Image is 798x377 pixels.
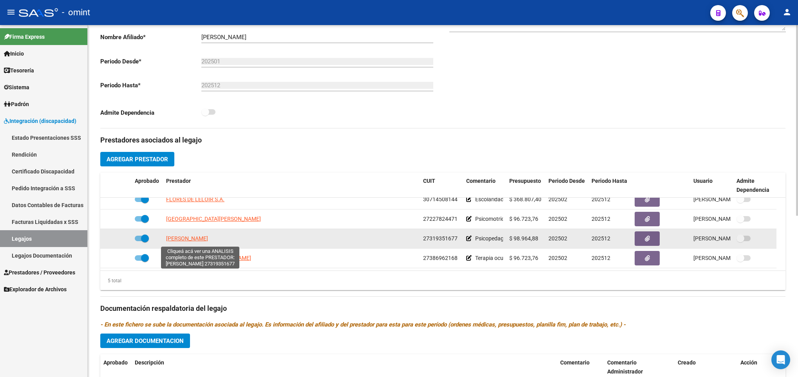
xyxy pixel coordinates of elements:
i: - En este fichero se sube la documentación asociada al legajo. Es información del afiliado y del ... [100,321,626,328]
span: - omint [62,4,90,21]
span: [GEOGRAPHIC_DATA][PERSON_NAME] [166,216,261,222]
span: Presupuesto [509,178,541,184]
p: Admite Dependencia [100,108,201,117]
span: Escolaridad Primaria Jornada Simple Cat. "A" [475,196,583,202]
datatable-header-cell: Presupuesto [506,173,545,198]
span: Periodo Hasta [592,178,627,184]
button: Agregar Prestador [100,152,174,166]
span: 27386962168 [423,255,458,261]
datatable-header-cell: Admite Dependencia [733,173,776,198]
span: Usuario [693,178,713,184]
span: Aprobado [135,178,159,184]
datatable-header-cell: Comentario [463,173,506,198]
span: 27227824471 [423,216,458,222]
span: Inicio [4,49,24,58]
span: Psicomotricidad (8 sesiones/mes) [475,216,558,222]
span: Sistema [4,83,29,92]
span: [PERSON_NAME] [166,235,208,242]
span: $ 98.964,88 [509,235,538,242]
span: Creado [678,359,696,366]
datatable-header-cell: Aprobado [132,173,163,198]
span: 202502 [548,196,567,202]
span: $ 96.723,76 [509,255,538,261]
span: $ 368.807,40 [509,196,541,202]
h3: Prestadores asociados al legajo [100,135,785,146]
div: 5 total [100,276,121,285]
p: Periodo Desde [100,57,201,66]
span: 30714508144 [423,196,458,202]
p: Nombre Afiliado [100,33,201,41]
span: Psicopedagogia (8 sesiones/mes) [475,235,557,242]
datatable-header-cell: CUIT [420,173,463,198]
span: Terapia ocupacional (8 sesiones/mes) [475,255,567,261]
span: Tesorería [4,66,34,75]
datatable-header-cell: Prestador [163,173,420,198]
span: Integración (discapacidad) [4,117,76,125]
span: 202512 [592,196,610,202]
span: [PERSON_NAME] [DATE] [693,196,755,202]
span: Agregar Documentacion [107,337,184,345]
span: $ 96.723,76 [509,216,538,222]
span: Comentario [560,359,590,366]
span: Periodo Desde [548,178,585,184]
span: [PERSON_NAME] [DATE] [693,255,755,261]
h3: Documentación respaldatoria del legajo [100,303,785,314]
span: 202502 [548,216,567,222]
span: 202502 [548,235,567,242]
span: [PERSON_NAME] [PERSON_NAME] [166,255,251,261]
mat-icon: person [782,7,792,17]
span: Admite Dependencia [736,178,769,193]
span: CUIT [423,178,435,184]
span: 202512 [592,255,610,261]
span: Prestadores / Proveedores [4,268,75,277]
span: Prestador [166,178,191,184]
span: Explorador de Archivos [4,285,67,294]
span: [PERSON_NAME] [DATE] [693,235,755,242]
span: Acción [740,359,757,366]
p: Periodo Hasta [100,81,201,90]
span: [PERSON_NAME] [DATE] [693,216,755,222]
span: Firma Express [4,32,45,41]
datatable-header-cell: Usuario [690,173,733,198]
button: Agregar Documentacion [100,334,190,348]
span: Descripción [135,359,164,366]
span: 202512 [592,235,610,242]
span: Comentario [466,178,496,184]
span: Aprobado [103,359,128,366]
span: Padrón [4,100,29,108]
span: Agregar Prestador [107,156,168,163]
mat-icon: menu [6,7,16,17]
span: 202502 [548,255,567,261]
datatable-header-cell: Periodo Desde [545,173,588,198]
span: 27319351677 [423,235,458,242]
div: Open Intercom Messenger [771,350,790,369]
span: 202512 [592,216,610,222]
datatable-header-cell: Periodo Hasta [588,173,632,198]
span: FLORES DE LELOIR S.A. [166,196,224,202]
span: Comentario Administrador [607,359,643,375]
